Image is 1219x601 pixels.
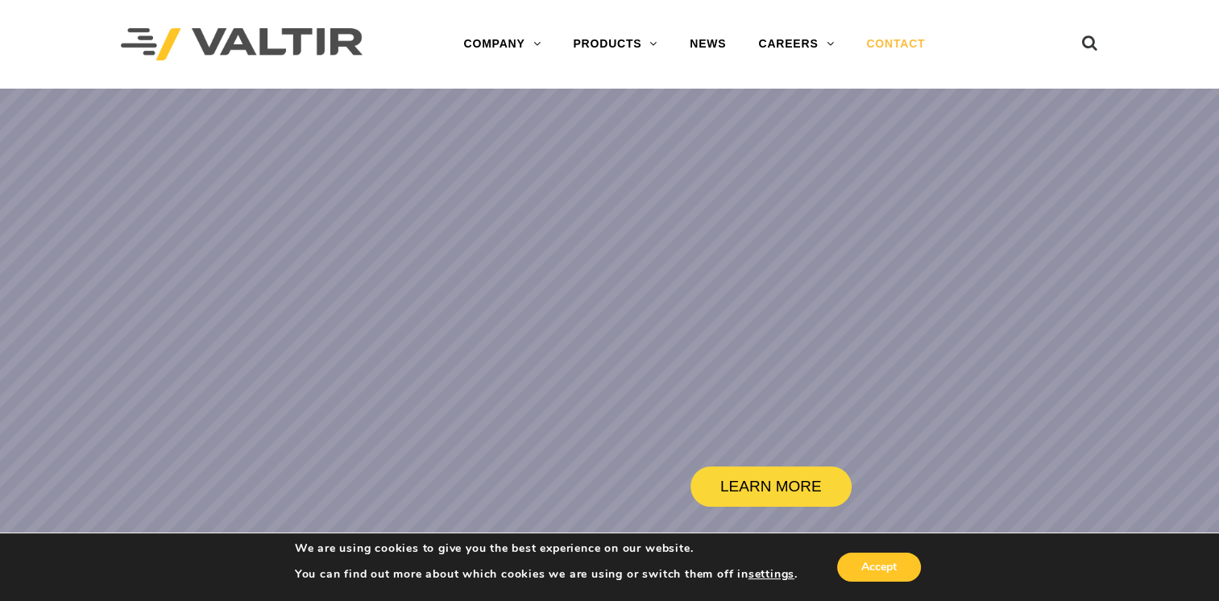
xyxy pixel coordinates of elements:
[850,28,941,60] a: CONTACT
[121,28,363,61] img: Valtir
[295,541,798,556] p: We are using cookies to give you the best experience on our website.
[295,567,798,582] p: You can find out more about which cookies we are using or switch them off in .
[748,567,794,582] button: settings
[447,28,557,60] a: COMPANY
[690,466,852,507] a: LEARN MORE
[674,28,742,60] a: NEWS
[742,28,850,60] a: CAREERS
[837,553,921,582] button: Accept
[557,28,674,60] a: PRODUCTS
